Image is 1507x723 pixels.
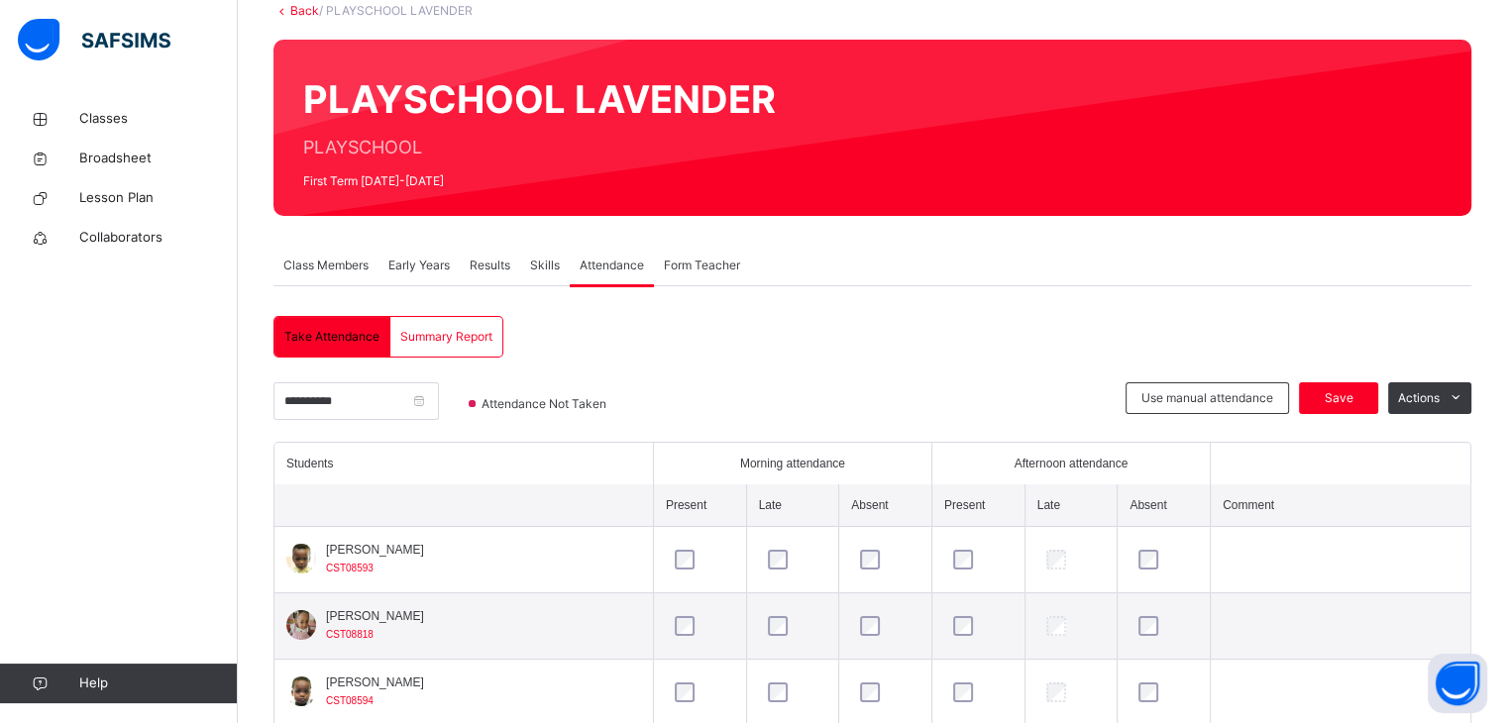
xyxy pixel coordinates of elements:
[283,257,369,274] span: Class Members
[1210,484,1470,527] th: Comment
[18,19,170,60] img: safsims
[274,443,653,484] th: Students
[79,228,238,248] span: Collaborators
[664,257,740,274] span: Form Teacher
[931,484,1024,527] th: Present
[1428,654,1487,713] button: Open asap
[79,188,238,208] span: Lesson Plan
[79,109,238,129] span: Classes
[388,257,450,274] span: Early Years
[326,695,374,706] span: CST08594
[79,149,238,168] span: Broadsheet
[326,541,424,559] span: [PERSON_NAME]
[326,607,424,625] span: [PERSON_NAME]
[326,673,424,691] span: [PERSON_NAME]
[1398,389,1440,407] span: Actions
[653,484,746,527] th: Present
[326,629,374,640] span: CST08818
[400,328,492,346] span: Summary Report
[839,484,932,527] th: Absent
[530,257,560,274] span: Skills
[1314,389,1363,407] span: Save
[480,395,612,413] span: Attendance Not Taken
[79,673,237,693] span: Help
[1015,455,1129,472] span: Afternoon attendance
[470,257,510,274] span: Results
[326,563,374,573] span: CST08593
[740,455,845,472] span: Morning attendance
[1118,484,1211,527] th: Absent
[319,3,473,18] span: / PLAYSCHOOL LAVENDER
[290,3,319,18] a: Back
[746,484,839,527] th: Late
[1141,389,1273,407] span: Use manual attendance
[580,257,644,274] span: Attendance
[1024,484,1118,527] th: Late
[284,328,379,346] span: Take Attendance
